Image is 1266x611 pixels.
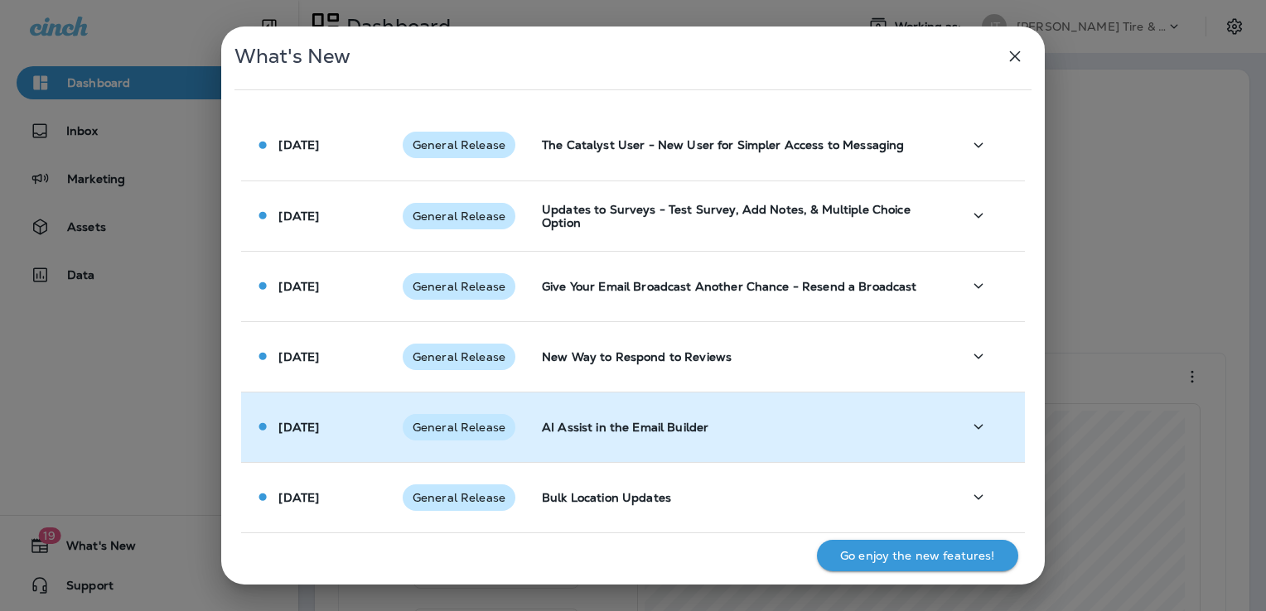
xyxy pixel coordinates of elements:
[403,350,515,363] span: General Release
[403,209,515,223] span: General Release
[403,421,515,434] span: General Release
[403,280,515,293] span: General Release
[278,491,319,504] p: [DATE]
[542,203,935,229] p: Updates to Surveys - Test Survey, Add Notes, & Multiple Choice Option
[817,540,1018,571] button: Go enjoy the new features!
[542,280,935,293] p: Give Your Email Broadcast Another Chance - Resend a Broadcast
[278,350,319,363] p: [DATE]
[542,491,935,504] p: Bulk Location Updates
[234,44,350,69] span: What's New
[542,138,935,152] p: The Catalyst User - New User for Simpler Access to Messaging
[278,280,319,293] p: [DATE]
[403,138,515,152] span: General Release
[278,421,319,434] p: [DATE]
[278,209,319,223] p: [DATE]
[840,549,995,562] p: Go enjoy the new features!
[542,421,935,434] p: AI Assist in the Email Builder
[278,138,319,152] p: [DATE]
[403,491,515,504] span: General Release
[542,350,935,363] p: New Way to Respond to Reviews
